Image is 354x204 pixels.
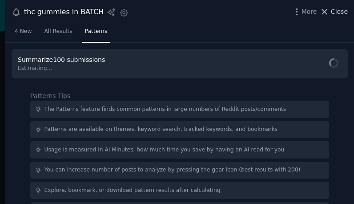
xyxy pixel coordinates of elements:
span: Close [331,7,348,16]
span: 4 New [15,28,32,36]
button: Close [320,7,348,16]
span: More [302,7,317,16]
a: All Results [41,24,75,43]
label: Patterns Tips [30,92,70,99]
div: Patterns are available on themes, keyword search, tracked keywords, and bookmarks [44,126,278,134]
div: thc gummies in BATCH [24,7,104,18]
a: Patterns [82,24,110,43]
button: More [292,7,317,16]
span: All Results [44,28,72,36]
span: Summarize 100 submissions [18,56,105,63]
span: Estimating... [18,65,108,73]
div: You can increase number of posts to analyze by pressing the gear icon (best results with 200) [44,166,301,174]
div: Usage is measured in AI Minutes, how much time you save by having an AI read for you [44,146,285,154]
a: 4 New [12,24,35,43]
div: Explore, bookmark, or download pattern results after calculating [44,187,221,195]
div: The Patterns feature finds common patterns in large numbers of Reddit posts/comments [44,106,286,114]
span: Patterns [85,28,107,36]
